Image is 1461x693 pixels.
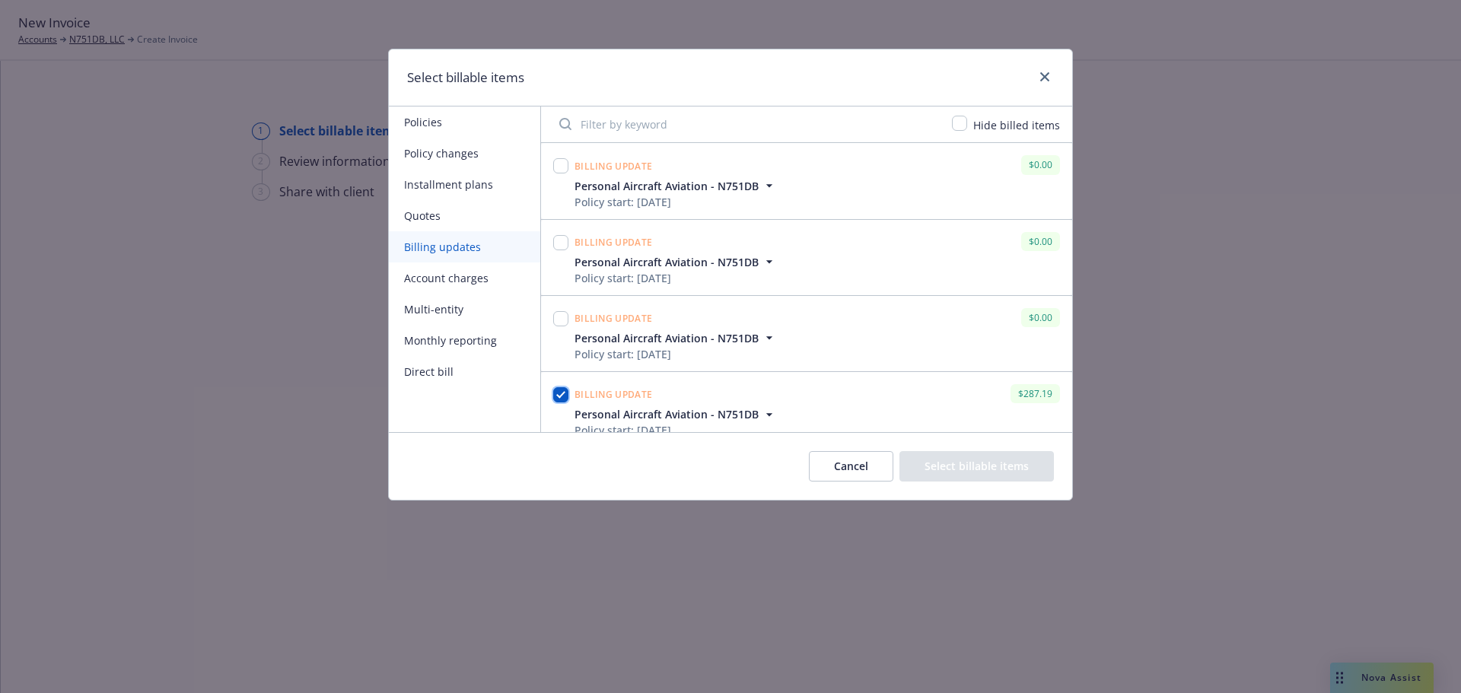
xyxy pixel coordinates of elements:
[575,406,759,422] span: Personal Aircraft Aviation - N751DB
[575,270,777,286] div: Policy start: [DATE]
[575,330,759,346] span: Personal Aircraft Aviation - N751DB
[389,294,540,325] button: Multi-entity
[575,178,759,194] span: Personal Aircraft Aviation - N751DB
[389,356,540,387] button: Direct bill
[1021,155,1060,174] div: $0.00
[575,254,759,270] span: Personal Aircraft Aviation - N751DB
[389,138,540,169] button: Policy changes
[809,451,893,482] button: Cancel
[1021,232,1060,251] div: $0.00
[407,68,524,87] h1: Select billable items
[389,169,540,200] button: Installment plans
[575,160,652,173] span: Billing update
[1036,68,1054,86] a: close
[1021,308,1060,327] div: $0.00
[575,178,777,194] button: Personal Aircraft Aviation - N751DB
[389,106,540,138] button: Policies
[575,330,777,346] button: Personal Aircraft Aviation - N751DB
[575,312,652,325] span: Billing update
[575,388,652,401] span: Billing update
[389,231,540,262] button: Billing updates
[550,109,943,139] input: Filter by keyword
[389,262,540,294] button: Account charges
[575,194,777,210] div: Policy start: [DATE]
[575,406,777,422] button: Personal Aircraft Aviation - N751DB
[575,346,777,362] div: Policy start: [DATE]
[973,118,1060,132] span: Hide billed items
[575,254,777,270] button: Personal Aircraft Aviation - N751DB
[575,422,777,438] div: Policy start: [DATE]
[389,325,540,356] button: Monthly reporting
[1011,384,1060,403] div: $287.19
[575,236,652,249] span: Billing update
[389,200,540,231] button: Quotes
